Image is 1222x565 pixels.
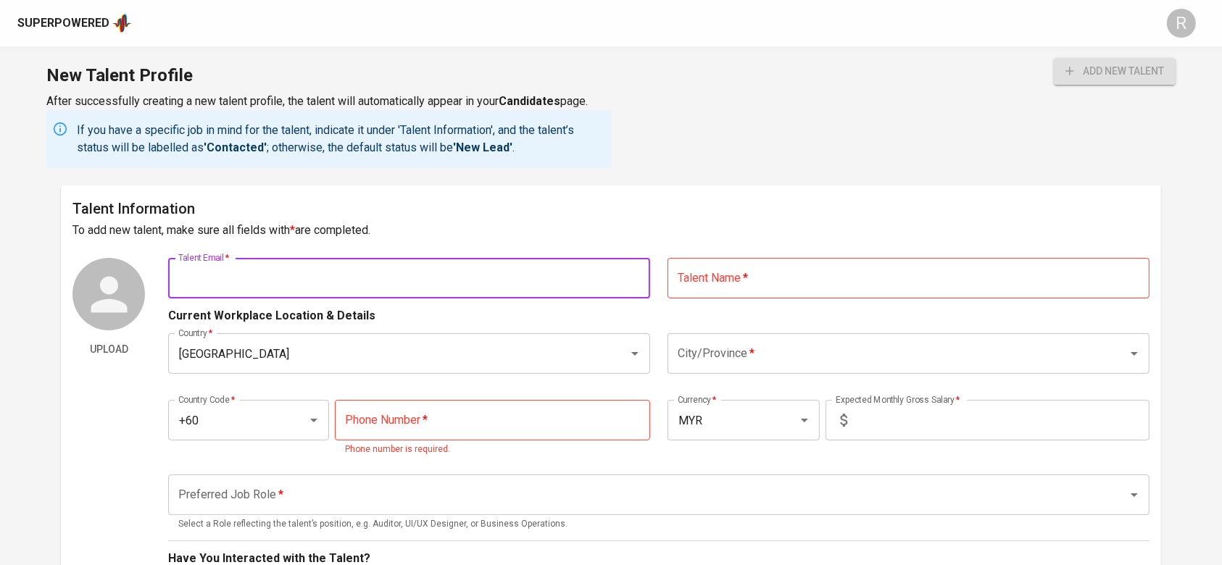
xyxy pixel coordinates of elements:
[345,443,640,457] p: Phone number is required.
[17,12,132,34] a: Superpoweredapp logo
[794,410,815,430] button: Open
[453,141,512,154] b: 'New Lead'
[72,336,145,363] button: Upload
[17,15,109,32] div: Superpowered
[178,517,1139,532] p: Select a Role reflecting the talent’s position, e.g. Auditor, UI/UX Designer, or Business Operati...
[499,94,560,108] b: Candidates
[1054,58,1176,85] button: add new talent
[204,141,267,154] b: 'Contacted'
[72,220,1149,240] h6: To add new talent, make sure all fields with are completed.
[1167,9,1196,38] div: R
[1065,62,1164,80] span: add new talent
[112,12,132,34] img: app logo
[77,122,606,156] p: If you have a specific job in mind for the talent, indicate it under 'Talent Information', and th...
[1124,343,1144,364] button: Open
[304,410,324,430] button: Open
[1054,58,1176,85] div: Almost there! Once you've completed all the fields marked with * under 'Talent Information', you'...
[1124,485,1144,505] button: Open
[168,307,375,325] p: Current Workplace Location & Details
[46,58,612,93] h1: New Talent Profile
[72,197,1149,220] h6: Talent Information
[625,343,645,364] button: Open
[78,340,139,359] span: Upload
[46,93,612,110] p: After successfully creating a new talent profile, the talent will automatically appear in your page.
